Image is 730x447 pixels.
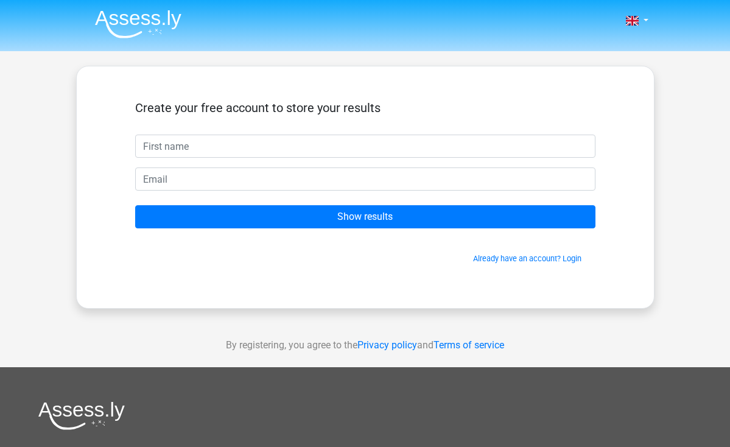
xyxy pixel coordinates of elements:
[38,401,125,430] img: Assessly logo
[135,167,595,191] input: Email
[135,205,595,228] input: Show results
[135,135,595,158] input: First name
[95,10,181,38] img: Assessly
[135,100,595,115] h5: Create your free account to store your results
[357,339,417,351] a: Privacy policy
[433,339,504,351] a: Terms of service
[473,254,581,263] a: Already have an account? Login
